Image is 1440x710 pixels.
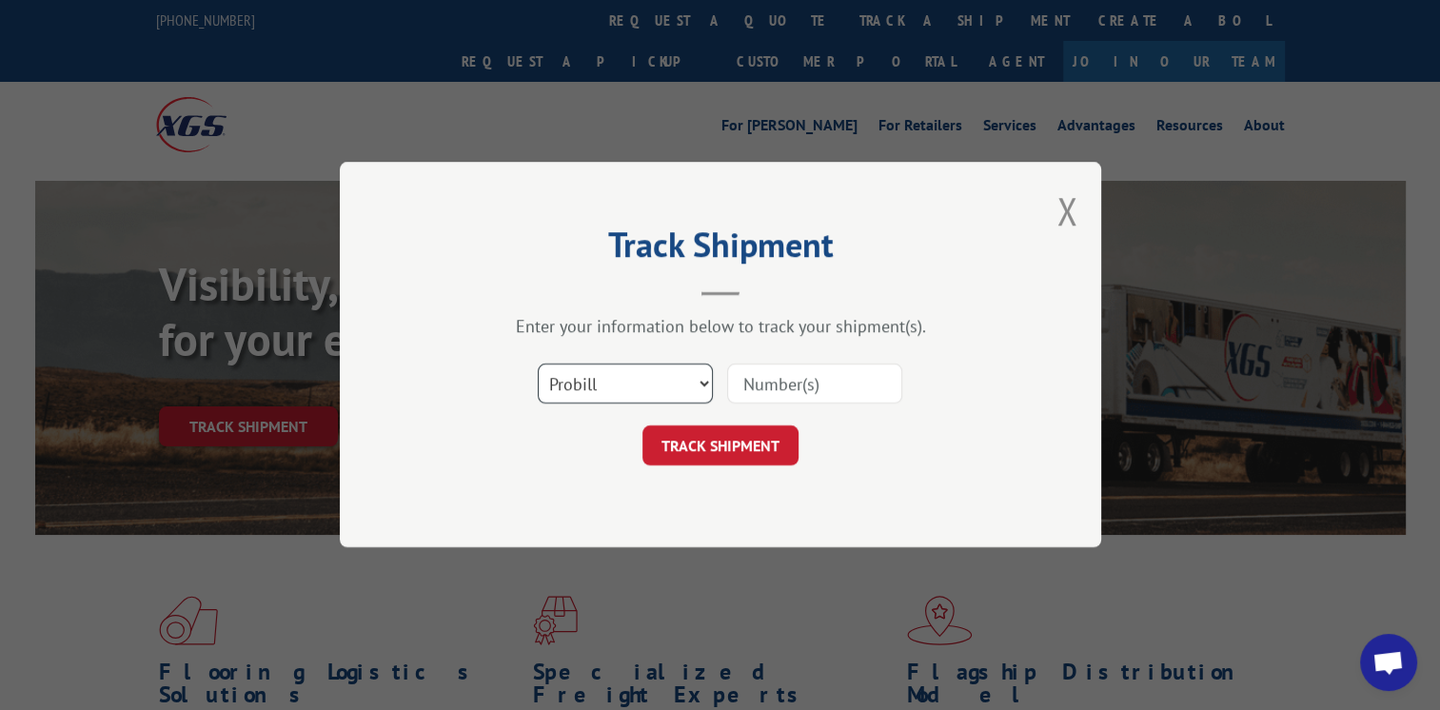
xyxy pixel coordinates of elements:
button: TRACK SHIPMENT [642,426,799,466]
button: Close modal [1056,186,1077,236]
input: Number(s) [727,365,902,404]
div: Enter your information below to track your shipment(s). [435,316,1006,338]
h2: Track Shipment [435,231,1006,267]
div: Open chat [1360,634,1417,691]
